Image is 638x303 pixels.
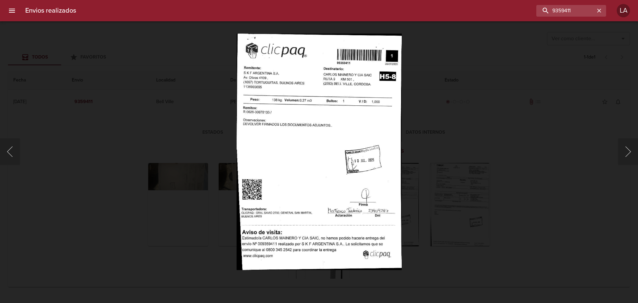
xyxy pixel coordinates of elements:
div: LA [617,4,630,17]
div: Abrir información de usuario [617,4,630,17]
input: buscar [536,5,595,17]
img: Image [237,33,402,270]
h6: Envios realizados [25,5,76,16]
button: Siguiente [618,138,638,165]
button: menu [4,3,20,19]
